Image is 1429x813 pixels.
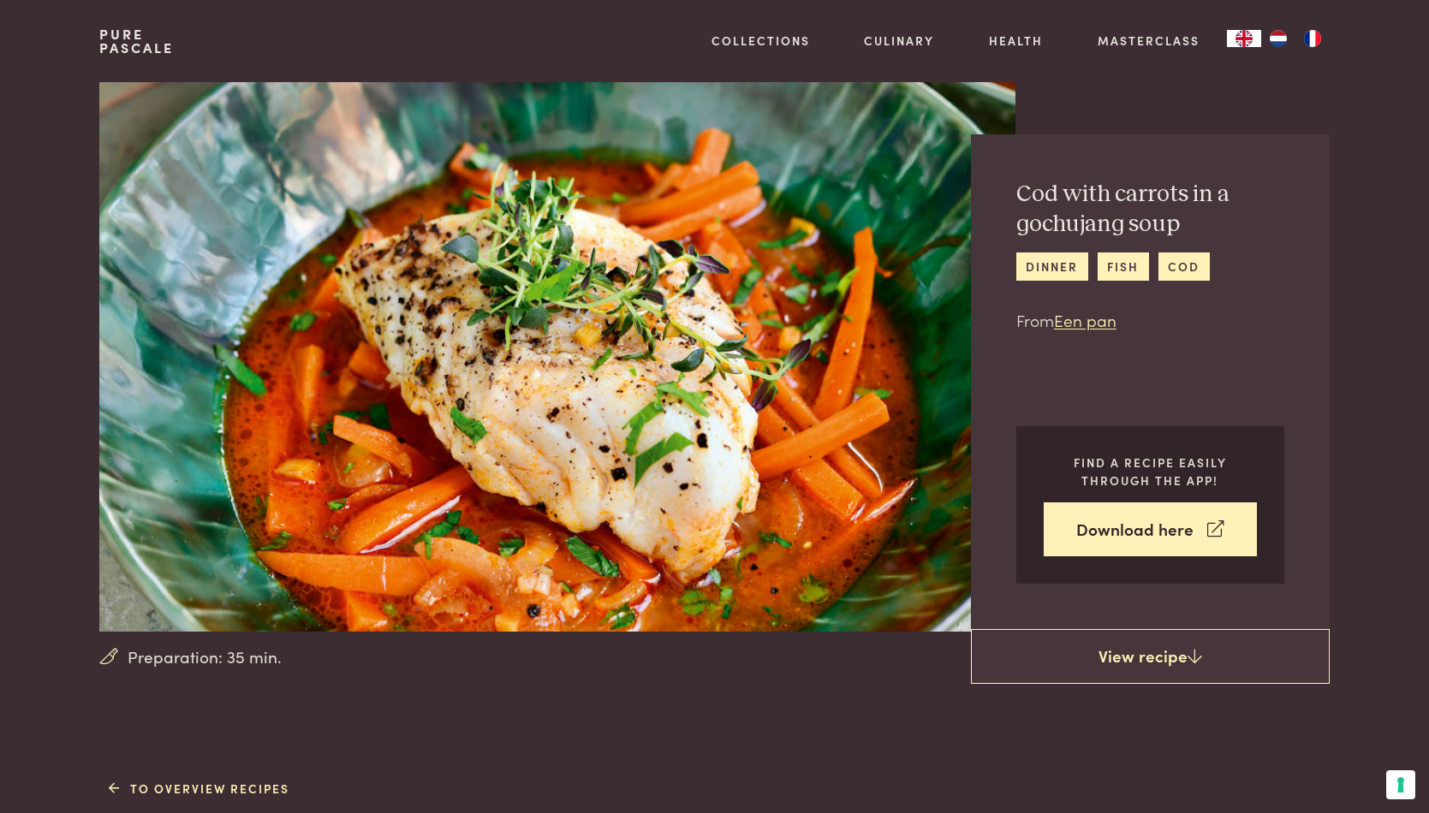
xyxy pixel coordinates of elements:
[1016,180,1284,239] h2: Cod with carrots in a gochujang soup
[1227,30,1261,47] a: EN
[99,82,1015,632] img: Cod with carrots in a gochujang soup
[128,644,282,669] span: Preparation: 35 min.
[109,780,289,798] a: To overview recipes
[712,32,810,50] a: Collections
[1386,770,1415,799] button: Your consent preferences for tracking technologies
[1261,30,1295,47] a: NL
[1261,30,1330,47] ul: Language list
[1016,308,1284,333] p: From
[1227,30,1330,47] aside: Language selected: English
[1016,252,1088,281] a: dinner
[1098,252,1149,281] a: fish
[1054,308,1116,331] a: Een pan
[1158,252,1210,281] a: cod
[1227,30,1261,47] div: Language
[989,32,1043,50] a: Health
[1044,502,1257,556] a: Download here
[99,27,174,55] a: PurePascale
[1098,32,1200,50] a: Masterclass
[971,629,1330,684] a: View recipe
[1044,454,1257,489] p: Find a recipe easily through the app!
[1295,30,1330,47] a: FR
[864,32,934,50] a: Culinary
